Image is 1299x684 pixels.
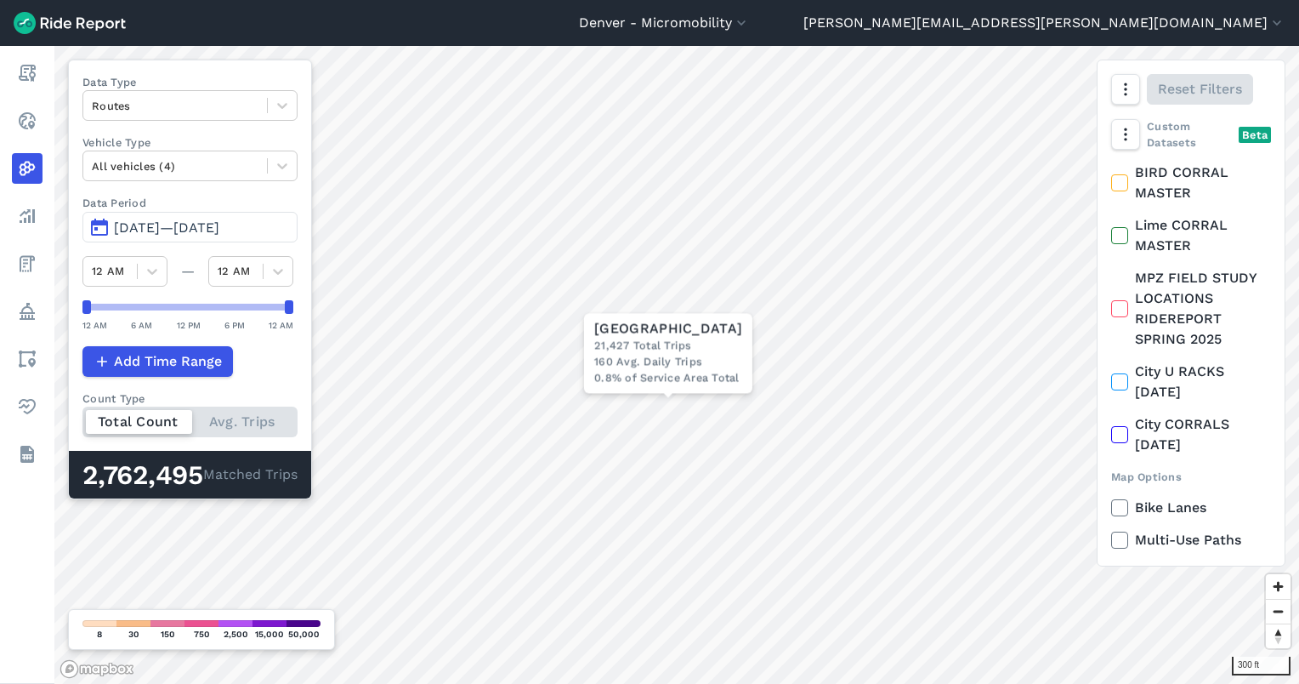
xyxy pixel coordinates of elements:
a: Heatmaps [12,153,43,184]
div: Custom Datasets [1111,118,1271,151]
div: Map Options [1111,469,1271,485]
button: Add Time Range [82,346,233,377]
button: [PERSON_NAME][EMAIL_ADDRESS][PERSON_NAME][DOMAIN_NAME] [803,13,1285,33]
a: Report [12,58,43,88]
label: Bike Lanes [1111,498,1271,518]
div: Beta [1239,127,1271,143]
div: 6 PM [224,317,245,333]
div: 6 AM [131,317,152,333]
a: Analyze [12,201,43,231]
div: [GEOGRAPHIC_DATA] [594,320,742,337]
label: Data Period [82,195,298,211]
div: 12 AM [269,317,293,333]
a: Datasets [12,439,43,470]
button: Zoom out [1266,599,1290,624]
label: BIRD CORRAL MASTER [1111,162,1271,203]
div: 21,427 Total Trips [594,337,742,353]
label: City U RACKS [DATE] [1111,362,1271,402]
canvas: Map [54,46,1299,684]
a: Areas [12,344,43,374]
a: Realtime [12,105,43,136]
img: Ride Report [14,12,126,34]
button: [DATE]—[DATE] [82,212,298,242]
label: Data Type [82,74,298,90]
div: — [167,261,208,282]
div: 0.8% of Service Area Total [594,370,742,386]
a: Policy [12,296,43,327]
label: Vehicle Type [82,134,298,151]
button: Denver - Micromobility [579,13,750,33]
div: Export [1111,564,1271,580]
a: Mapbox logo [60,659,134,679]
div: Matched Trips [69,451,311,499]
a: Fees [12,248,43,279]
span: [DATE]—[DATE] [114,219,219,236]
div: Count Type [82,390,298,407]
button: Zoom in [1266,574,1290,599]
div: 160 Avg. Daily Trips [594,354,742,370]
span: Reset Filters [1158,79,1242,100]
label: Multi-Use Paths [1111,530,1271,550]
label: MPZ FIELD STUDY LOCATIONS RIDEREPORT SPRING 2025 [1111,268,1271,350]
label: City CORRALS [DATE] [1111,414,1271,455]
button: Reset Filters [1147,74,1253,105]
div: 12 PM [177,317,201,333]
label: Lime CORRAL MASTER [1111,215,1271,256]
a: Health [12,391,43,422]
div: 12 AM [82,317,107,333]
div: 2,762,495 [82,465,203,487]
button: Reset bearing to north [1266,624,1290,648]
div: 300 ft [1232,657,1290,675]
span: Add Time Range [114,351,222,372]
